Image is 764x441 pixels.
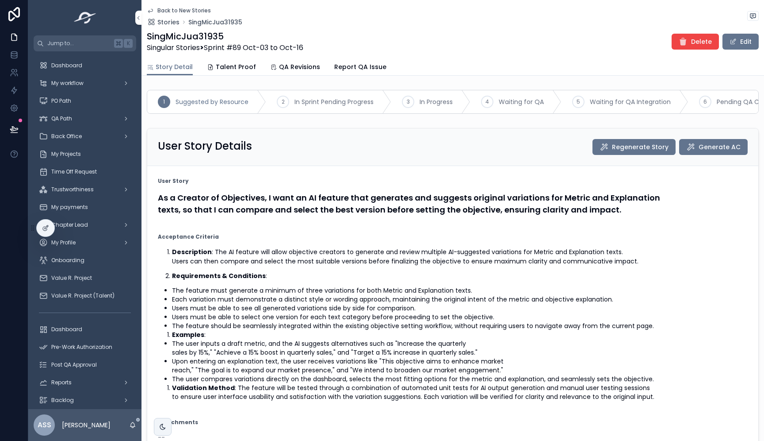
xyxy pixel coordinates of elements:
[334,62,386,71] span: Report QA Issue
[172,339,748,357] li: The user inputs a draft metric, and the AI suggests alternatives such as "Increase the quarterly ...
[51,361,97,368] span: Post QA Approval
[172,286,748,295] li: The feature must generate a minimum of three variations for both Metric and Explanation texts.
[51,168,97,175] span: Time Off Request
[34,75,136,91] a: My workflow
[679,139,748,155] button: Generate AC
[207,59,256,77] a: Talent Proof
[51,62,82,69] span: Dashboard
[51,133,82,140] span: Back Office
[407,98,410,105] span: 3
[34,182,136,197] a: Trustworthiness
[34,321,136,337] a: Dashboard
[703,98,707,105] span: 6
[51,292,115,299] span: Value R. Project (Talent)
[172,295,748,304] li: Each variation must demonstrate a distinct style or wording approach, maintaining the original in...
[147,30,303,43] h1: SingMicJua31935
[172,248,748,266] p: : The AI feature will allow objective creators to generate and review multiple AI-suggested varia...
[34,146,136,162] a: My Projects
[147,43,303,53] span: Singular Stories Sprint #89 Oct-03 to Oct-16
[51,221,88,228] span: Chapter Lead
[34,288,136,304] a: Value R. Project (Talent)
[172,383,748,401] li: : The feature will be tested through a combination of automated unit tests for AI output generati...
[612,143,668,151] span: Regenerate Story
[172,271,266,280] strong: Requirements & Conditions
[592,139,676,155] button: Regenerate Story
[147,7,211,14] a: Back to New Stories
[51,80,84,87] span: My workflow
[294,97,374,106] span: In Sprint Pending Progress
[158,233,219,240] strong: Acceptance Criteria
[722,34,759,50] button: Edit
[34,375,136,391] a: Reports
[62,421,111,429] p: [PERSON_NAME]
[125,40,132,47] span: K
[51,397,74,404] span: Backlog
[51,151,81,158] span: My Projects
[216,62,256,71] span: Talent Proof
[147,18,180,27] a: Stories
[200,43,204,53] strong: >
[34,93,136,109] a: PO Path
[188,18,242,27] a: SingMicJua31935
[172,375,748,383] li: The user compares variations directly on the dashboard, selects the most fitting options for the ...
[577,98,580,105] span: 5
[34,199,136,215] a: My payments
[172,383,235,392] strong: Validation Method
[51,326,82,333] span: Dashboard
[172,304,748,313] li: Users must be able to see all generated variations side by side for comparison.
[34,111,136,127] a: QA Path
[172,271,748,281] p: :
[334,59,386,77] a: Report QA Issue
[157,18,180,27] span: Stories
[71,11,99,25] img: App logo
[34,164,136,180] a: Time Off Request
[51,186,94,193] span: Trustworthiness
[34,357,136,373] a: Post QA Approval
[172,357,748,375] li: Upon entering an explanation text, the user receives variations like "This objective aims to enha...
[34,235,136,251] a: My Profile
[158,178,189,185] strong: User Story
[172,313,748,321] li: Users must be able to select one version for each text category before proceeding to set the obje...
[270,59,320,77] a: QA Revisions
[672,34,719,50] button: Delete
[485,98,489,105] span: 4
[51,97,71,104] span: PO Path
[590,97,671,106] span: Waiting for QA Integration
[47,40,111,47] span: Jump to...
[163,98,165,105] span: 1
[51,257,84,264] span: Onboarding
[699,143,741,151] span: Generate AC
[34,252,136,268] a: Onboarding
[499,97,544,106] span: Waiting for QA
[51,344,112,351] span: Pre-Work Authorization
[51,275,92,282] span: Value R. Project
[172,330,204,339] strong: Examples
[157,7,211,14] span: Back to New Stories
[158,192,748,216] h4: As a Creator of Objectives, I want an AI feature that generates and suggests original variations ...
[51,204,88,211] span: My payments
[34,270,136,286] a: Value R. Project
[172,330,748,339] li: :
[156,62,193,71] span: Story Detail
[34,35,136,51] button: Jump to...K
[176,97,248,106] span: Suggested by Resource
[51,239,76,246] span: My Profile
[34,217,136,233] a: Chapter Lead
[172,321,748,330] li: The feature should be seamlessly integrated within the existing objective setting workflow, witho...
[282,98,285,105] span: 2
[172,248,212,256] strong: Description
[34,128,136,144] a: Back Office
[420,97,453,106] span: In Progress
[34,58,136,73] a: Dashboard
[279,62,320,71] span: QA Revisions
[51,379,72,386] span: Reports
[28,51,141,409] div: scrollable content
[34,392,136,408] a: Backlog
[147,59,193,76] a: Story Detail
[34,339,136,355] a: Pre-Work Authorization
[158,139,252,153] h2: User Story Details
[691,37,712,46] span: Delete
[38,420,51,430] span: ASS
[158,419,198,426] strong: Attachments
